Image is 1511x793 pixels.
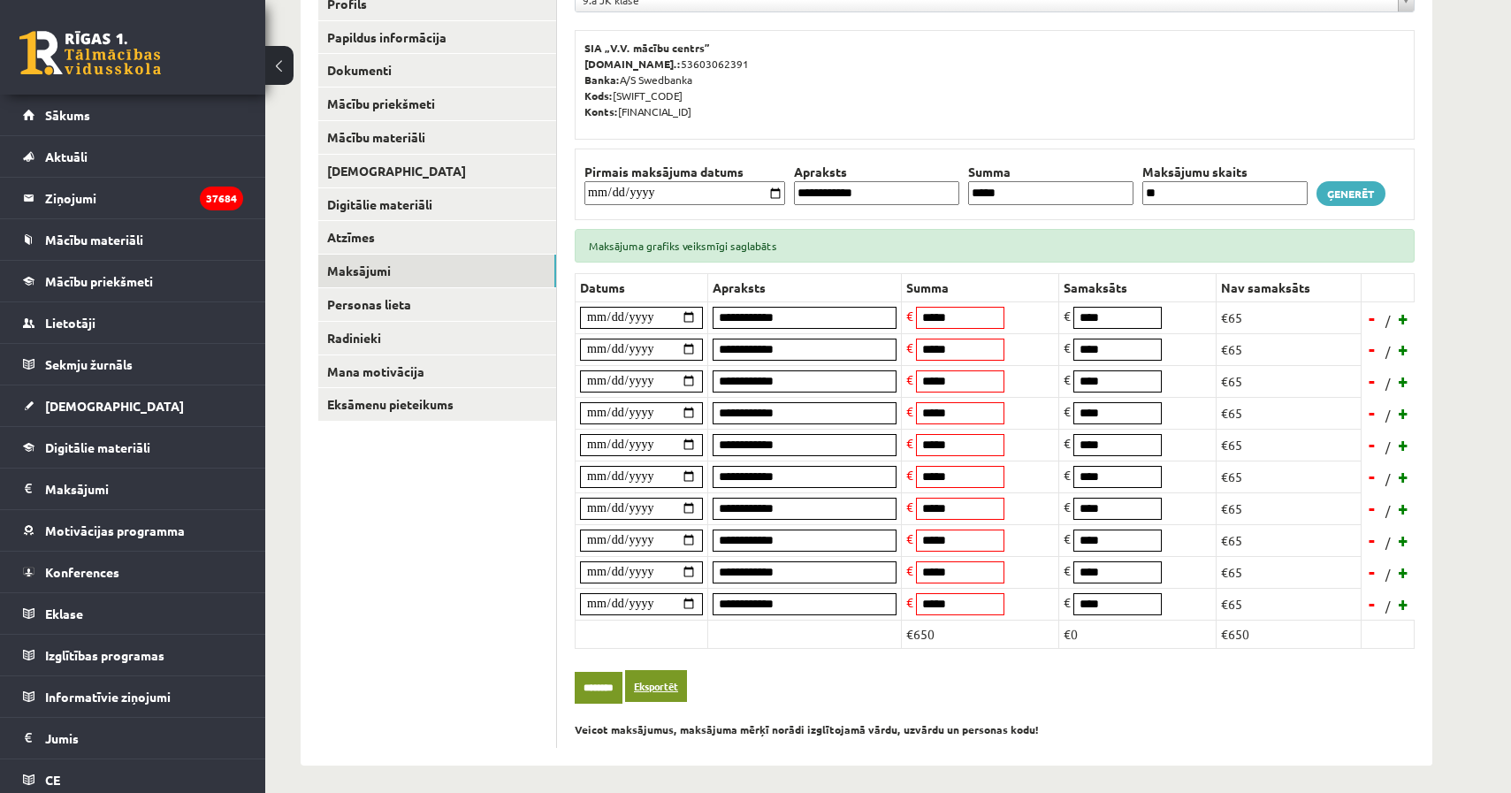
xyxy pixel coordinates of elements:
th: Maksājumu skaits [1138,163,1312,181]
a: Informatīvie ziņojumi [23,676,243,717]
span: Digitālie materiāli [45,439,150,455]
a: Maksājumi [23,469,243,509]
span: / [1384,469,1393,488]
legend: Maksājumi [45,469,243,509]
b: Konts: [584,104,618,118]
a: Radinieki [318,322,556,355]
a: - [1363,527,1381,553]
i: 37684 [200,187,243,210]
span: € [906,435,913,451]
span: / [1384,501,1393,520]
span: Informatīvie ziņojumi [45,689,171,705]
span: / [1384,311,1393,330]
td: €65 [1217,333,1362,365]
span: / [1384,565,1393,583]
b: Banka: [584,72,620,87]
a: - [1363,400,1381,426]
td: €650 [902,620,1059,648]
span: / [1384,597,1393,615]
b: [DOMAIN_NAME].: [584,57,681,71]
span: € [906,594,913,610]
a: Mācību materiāli [23,219,243,260]
td: €65 [1217,492,1362,524]
span: / [1384,342,1393,361]
td: €65 [1217,556,1362,588]
span: € [1064,467,1071,483]
span: € [1064,499,1071,515]
b: Kods: [584,88,613,103]
a: + [1395,368,1413,394]
td: €65 [1217,365,1362,397]
span: Motivācijas programma [45,522,185,538]
span: € [1064,530,1071,546]
a: + [1395,336,1413,362]
a: Eksportēt [625,670,687,703]
a: Digitālie materiāli [23,427,243,468]
a: Rīgas 1. Tālmācības vidusskola [19,31,161,75]
a: - [1363,431,1381,458]
span: € [906,371,913,387]
a: + [1395,495,1413,522]
span: / [1384,374,1393,393]
span: Mācību materiāli [45,232,143,248]
span: / [1384,406,1393,424]
a: - [1363,559,1381,585]
a: - [1363,368,1381,394]
td: €65 [1217,301,1362,333]
a: Lietotāji [23,302,243,343]
span: Sekmju žurnāls [45,356,133,372]
a: Mana motivācija [318,355,556,388]
span: Eklase [45,606,83,621]
span: Mācību priekšmeti [45,273,153,289]
span: € [1064,371,1071,387]
span: € [906,339,913,355]
th: Nav samaksāts [1217,273,1362,301]
th: Apraksts [790,163,964,181]
a: Eksāmenu pieteikums [318,388,556,421]
span: Konferences [45,564,119,580]
span: Jumis [45,730,79,746]
span: Lietotāji [45,315,95,331]
span: € [906,499,913,515]
a: Papildus informācija [318,21,556,54]
span: / [1384,438,1393,456]
a: + [1395,463,1413,490]
span: [DEMOGRAPHIC_DATA] [45,398,184,414]
a: Mācību priekšmeti [23,261,243,301]
b: SIA „V.V. mācību centrs” [584,41,711,55]
a: Personas lieta [318,288,556,321]
a: Dokumenti [318,54,556,87]
a: Mācību materiāli [318,121,556,154]
a: + [1395,305,1413,332]
td: €65 [1217,588,1362,620]
p: 53603062391 A/S Swedbanka [SWIFT_CODE] [FINANCIAL_ID] [584,40,1405,119]
a: Sekmju žurnāls [23,344,243,385]
a: Ģenerēt [1316,181,1385,206]
th: Samaksāts [1059,273,1217,301]
a: - [1363,495,1381,522]
a: [DEMOGRAPHIC_DATA] [318,155,556,187]
span: € [1064,308,1071,324]
a: + [1395,431,1413,458]
span: € [906,562,913,578]
th: Apraksts [708,273,902,301]
th: Summa [902,273,1059,301]
div: Maksājuma grafiks veiksmīgi saglabāts [575,229,1415,263]
span: € [1064,562,1071,578]
a: [DEMOGRAPHIC_DATA] [23,385,243,426]
span: € [906,403,913,419]
a: - [1363,336,1381,362]
th: Datums [576,273,708,301]
a: - [1363,463,1381,490]
a: Eklase [23,593,243,634]
a: + [1395,527,1413,553]
span: Aktuāli [45,149,88,164]
a: + [1395,559,1413,585]
th: Summa [964,163,1138,181]
span: € [1064,339,1071,355]
td: €65 [1217,429,1362,461]
td: €650 [1217,620,1362,648]
a: Konferences [23,552,243,592]
a: Digitālie materiāli [318,188,556,221]
a: + [1395,400,1413,426]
